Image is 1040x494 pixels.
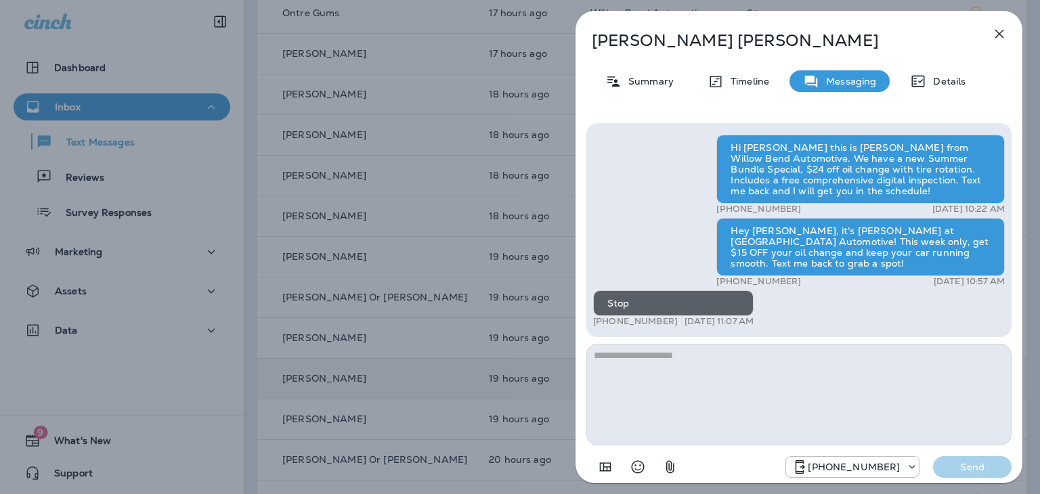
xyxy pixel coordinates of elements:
p: [PHONE_NUMBER] [593,316,678,327]
div: Hey [PERSON_NAME], it's [PERSON_NAME] at [GEOGRAPHIC_DATA] Automotive! This week only, get $15 OF... [716,218,1005,276]
p: Summary [622,76,674,87]
p: Messaging [819,76,876,87]
p: [PHONE_NUMBER] [716,204,801,215]
p: [DATE] 10:57 AM [934,276,1005,287]
button: Select an emoji [624,453,651,480]
button: Add in a premade template [592,453,619,480]
p: [PHONE_NUMBER] [716,276,801,287]
p: Timeline [724,76,769,87]
p: Details [926,76,966,87]
p: [DATE] 10:22 AM [932,204,1005,215]
div: Hi [PERSON_NAME] this is [PERSON_NAME] from Willow Bend Automotive. We have a new Summer Bundle S... [716,135,1005,204]
p: [PHONE_NUMBER] [808,462,900,472]
div: Stop [593,290,754,316]
p: [DATE] 11:07 AM [685,316,754,327]
div: +1 (813) 497-4455 [786,459,919,475]
p: [PERSON_NAME] [PERSON_NAME] [592,31,961,50]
